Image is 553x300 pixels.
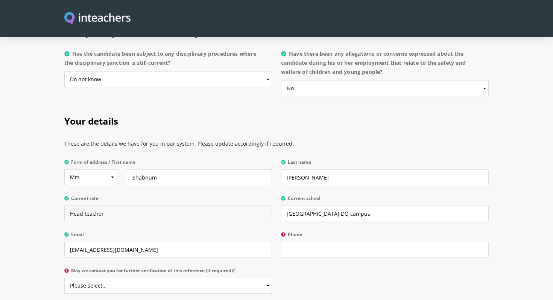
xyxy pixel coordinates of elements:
label: Current school [281,196,489,206]
a: Visit this site's homepage [64,12,131,25]
label: Current role [64,196,272,206]
label: Has the candidate been subject to any disciplinary procedures where the disciplinary sanction is ... [64,49,272,72]
label: May we contact you for further verification of this reference (if required)? [64,268,272,278]
label: Phone [281,232,489,242]
label: Last name [281,160,489,169]
label: Form of address / First name [64,160,272,169]
img: Inteachers [64,12,131,25]
label: Email [64,232,272,242]
span: Your details [64,115,118,127]
p: These are the details we have for you in our system. Please update accordingly if required. [64,136,489,157]
label: Have there been any allegations or concerns expressed about the candidate during his or her emplo... [281,49,489,81]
